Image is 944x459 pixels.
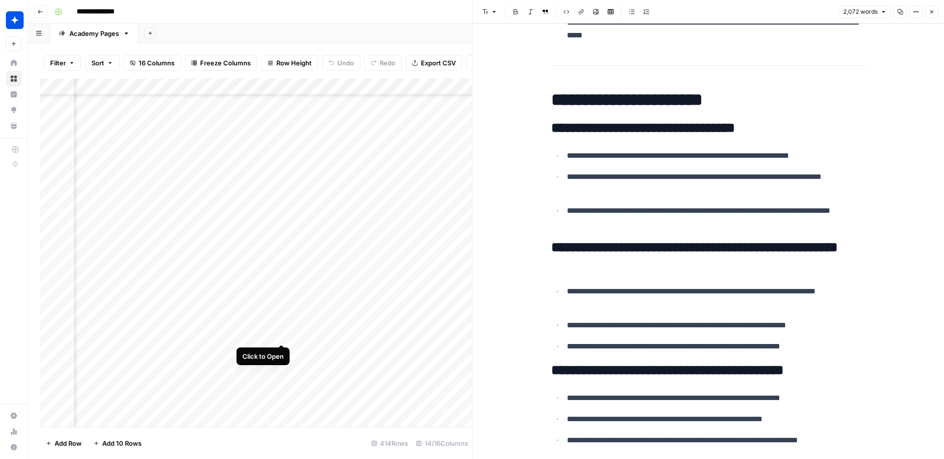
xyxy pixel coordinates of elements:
span: Filter [50,58,66,68]
button: Export CSV [406,55,462,71]
button: Add 10 Rows [88,435,147,451]
div: 414 Rows [367,435,412,451]
button: Sort [85,55,119,71]
span: Redo [380,58,395,68]
span: Export CSV [421,58,456,68]
button: Undo [322,55,360,71]
button: Redo [364,55,402,71]
a: Your Data [6,118,22,134]
span: 16 Columns [139,58,175,68]
a: Opportunities [6,102,22,118]
button: 2,072 words [839,5,891,18]
button: 16 Columns [123,55,181,71]
a: Settings [6,408,22,424]
span: 2,072 words [843,7,878,16]
button: Workspace: Wiz [6,8,22,32]
button: Help + Support [6,439,22,455]
a: Browse [6,71,22,86]
a: Home [6,55,22,71]
a: Academy Pages [50,24,138,43]
a: Usage [6,424,22,439]
div: Academy Pages [69,29,119,38]
button: Freeze Columns [185,55,257,71]
div: 14/16 Columns [412,435,472,451]
button: Add Row [40,435,88,451]
span: Add 10 Rows [102,438,142,448]
div: Click to Open [242,351,284,361]
img: Wiz Logo [6,11,24,29]
button: Filter [44,55,81,71]
span: Row Height [276,58,312,68]
span: Freeze Columns [200,58,251,68]
a: Insights [6,86,22,102]
span: Add Row [55,438,82,448]
button: Row Height [261,55,318,71]
span: Sort [91,58,104,68]
span: Undo [337,58,354,68]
